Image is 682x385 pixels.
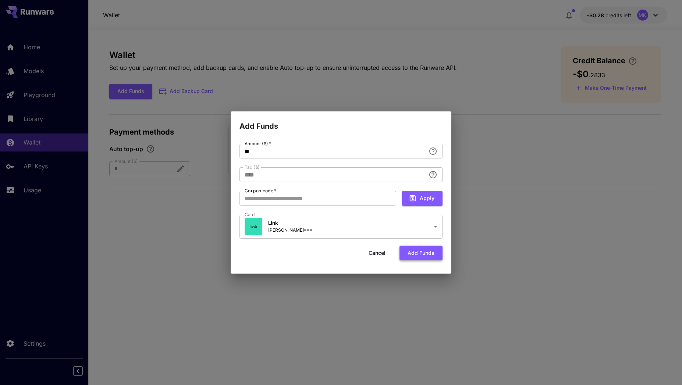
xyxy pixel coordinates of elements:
[245,211,255,218] label: Card
[360,246,394,261] button: Cancel
[399,246,443,261] button: Add funds
[268,220,313,227] p: Link
[268,227,313,234] p: [PERSON_NAME]***
[402,191,443,206] button: Apply
[245,140,271,147] label: Amount ($)
[245,164,260,170] label: Tax ($)
[231,111,451,132] h2: Add Funds
[245,188,276,194] label: Coupon code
